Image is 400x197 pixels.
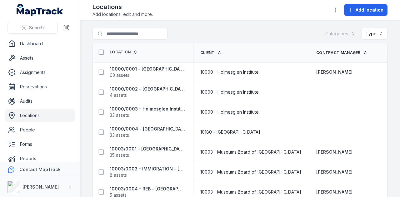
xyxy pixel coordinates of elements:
[110,172,127,178] span: 8 assets
[110,66,185,72] strong: 10000/0001 - [GEOGRAPHIC_DATA] - [GEOGRAPHIC_DATA]
[29,25,44,31] span: Search
[110,146,185,152] strong: 10003/0001 - [GEOGRAPHIC_DATA]
[5,152,75,165] a: Reports
[200,129,260,135] span: 10180 - [GEOGRAPHIC_DATA]
[92,11,153,17] span: Add locations, edit and more.
[5,109,75,122] a: Locations
[110,166,185,178] a: 10003/0003 - IMMIGRATION - [GEOGRAPHIC_DATA]8 assets
[200,69,259,75] span: 10000 - Holmesglen Institute
[316,189,352,195] a: [PERSON_NAME]
[200,149,301,155] span: 10003 - Museums Board of [GEOGRAPHIC_DATA]
[110,86,185,98] a: 10000/0002 - [GEOGRAPHIC_DATA] - [PERSON_NAME][GEOGRAPHIC_DATA]4 assets
[5,81,75,93] a: Reservations
[200,50,222,55] a: Client
[5,66,75,79] a: Assignments
[110,146,185,158] a: 10003/0001 - [GEOGRAPHIC_DATA]35 assets
[110,166,185,172] strong: 10003/0003 - IMMIGRATION - [GEOGRAPHIC_DATA]
[344,4,387,16] button: Add location
[200,109,259,115] span: 10000 - Holmesglen Institute
[110,126,185,138] a: 10000/0004 - [GEOGRAPHIC_DATA] - [GEOGRAPHIC_DATA]33 assets
[5,138,75,150] a: Forms
[110,92,127,98] span: 4 assets
[316,69,352,75] a: [PERSON_NAME]
[200,89,259,95] span: 10000 - Holmesglen Institute
[110,112,129,118] span: 33 assets
[110,126,185,132] strong: 10000/0004 - [GEOGRAPHIC_DATA] - [GEOGRAPHIC_DATA]
[5,124,75,136] a: People
[5,37,75,50] a: Dashboard
[110,50,137,55] a: Location
[22,184,59,190] strong: [PERSON_NAME]
[316,50,367,55] a: Contract Manager
[110,50,131,55] span: Location
[200,189,301,195] span: 10003 - Museums Board of [GEOGRAPHIC_DATA]
[5,52,75,64] a: Assets
[200,50,215,55] span: Client
[110,152,129,158] span: 35 assets
[356,7,383,13] span: Add location
[110,86,185,92] strong: 10000/0002 - [GEOGRAPHIC_DATA] - [PERSON_NAME][GEOGRAPHIC_DATA]
[316,169,352,175] a: [PERSON_NAME]
[316,50,361,55] span: Contract Manager
[110,72,129,78] span: 63 assets
[200,169,301,175] span: 10003 - Museums Board of [GEOGRAPHIC_DATA]
[110,106,185,112] strong: 10000/0003 - Holmesglen Institute - [GEOGRAPHIC_DATA]
[17,4,63,16] a: MapTrack
[110,132,129,138] span: 33 assets
[92,2,153,11] h2: Locations
[19,167,61,172] strong: Contact MapTrack
[110,106,185,118] a: 10000/0003 - Holmesglen Institute - [GEOGRAPHIC_DATA]33 assets
[316,149,352,155] a: [PERSON_NAME]
[110,66,185,78] a: 10000/0001 - [GEOGRAPHIC_DATA] - [GEOGRAPHIC_DATA]63 assets
[7,22,58,34] button: Search
[5,95,75,107] a: Audits
[110,186,185,192] strong: 10003/0004 - REB - [GEOGRAPHIC_DATA]
[362,28,387,40] button: Type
